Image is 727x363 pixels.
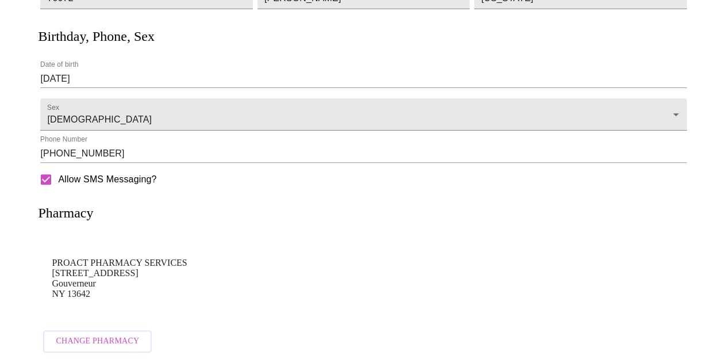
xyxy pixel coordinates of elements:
div: [DEMOGRAPHIC_DATA] [40,98,686,131]
label: Phone Number [40,136,87,143]
span: Allow SMS Messaging? [58,173,156,186]
p: PROACT PHARMACY SERVICES [STREET_ADDRESS] Gouverneur NY 13642 [52,258,675,299]
h3: Pharmacy [38,205,93,221]
span: Change Pharmacy [56,334,139,349]
label: Date of birth [40,62,79,68]
h3: Birthday, Phone, Sex [38,29,154,44]
button: Change Pharmacy [43,330,152,353]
